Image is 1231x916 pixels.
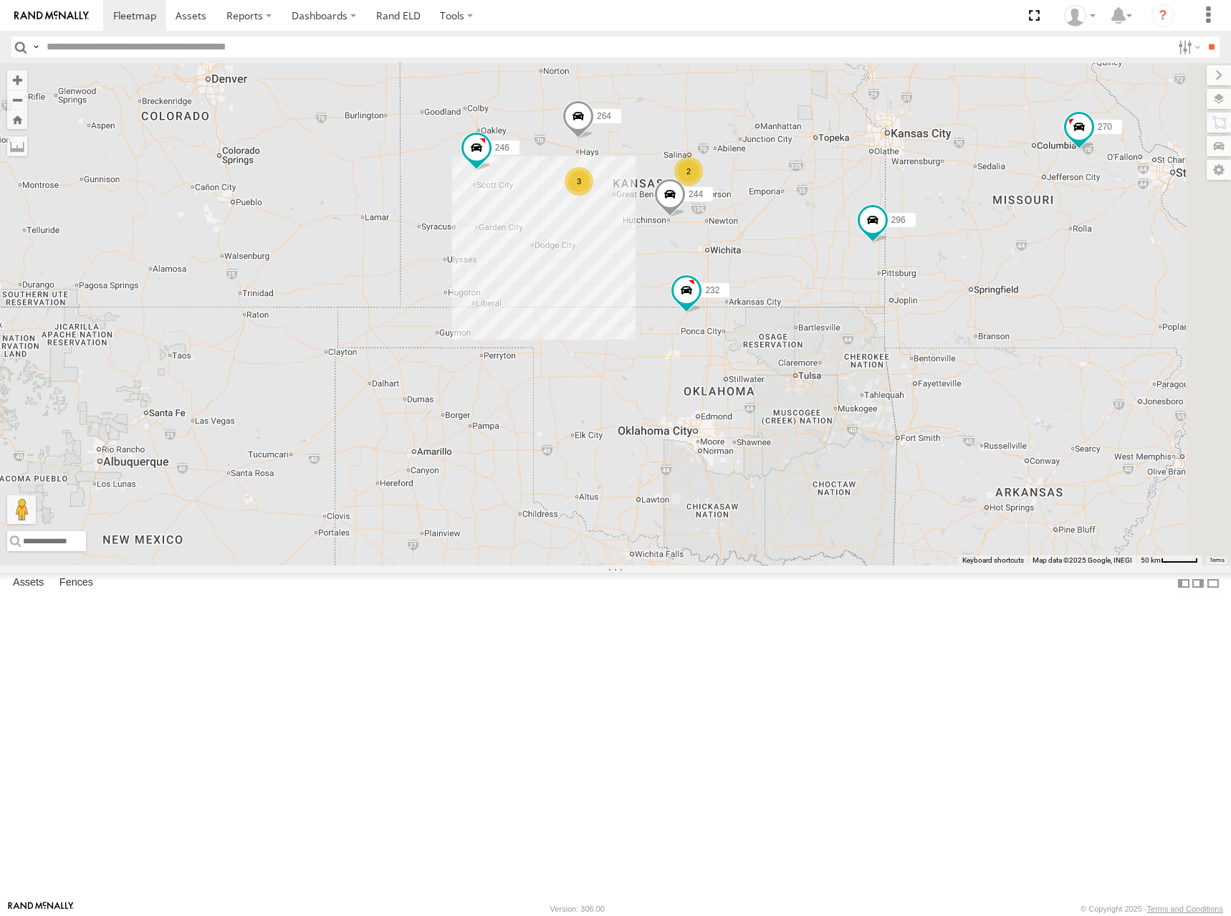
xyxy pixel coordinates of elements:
button: Drag Pegman onto the map to open Street View [7,495,36,524]
img: rand-logo.svg [14,11,89,21]
i: ? [1151,4,1174,27]
span: 246 [495,143,509,153]
span: 232 [705,285,719,295]
button: Zoom Home [7,110,27,129]
label: Measure [7,136,27,156]
span: 270 [1098,121,1112,131]
a: Terms and Conditions [1147,905,1223,913]
button: Map Scale: 50 km per 48 pixels [1136,555,1202,566]
label: Dock Summary Table to the Left [1177,573,1191,593]
div: 2 [674,157,703,186]
label: Dock Summary Table to the Right [1191,573,1205,593]
span: Map data ©2025 Google, INEGI [1033,556,1132,564]
div: Shane Miller [1059,5,1101,27]
span: 296 [891,215,906,225]
span: 244 [689,189,703,199]
span: 264 [597,111,611,121]
div: Version: 306.00 [550,905,605,913]
label: Map Settings [1207,160,1231,180]
div: 3 [565,167,593,196]
button: Zoom out [7,90,27,110]
label: Fences [52,573,100,593]
a: Terms (opens in new tab) [1210,557,1225,563]
label: Hide Summary Table [1206,573,1220,593]
div: © Copyright 2025 - [1081,905,1223,913]
button: Zoom in [7,70,27,90]
button: Keyboard shortcuts [962,555,1024,566]
a: Visit our Website [8,902,74,916]
label: Search Filter Options [1172,37,1203,57]
label: Assets [6,573,51,593]
label: Search Query [30,37,42,57]
span: 50 km [1141,556,1161,564]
